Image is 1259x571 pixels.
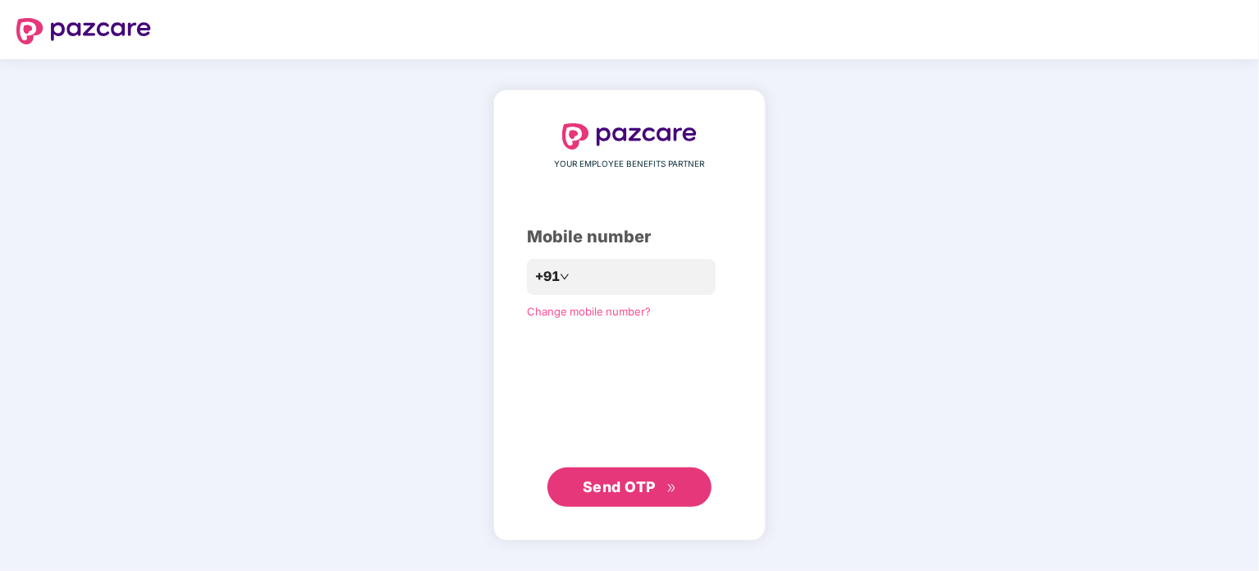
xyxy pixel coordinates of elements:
[16,18,151,44] img: logo
[562,123,697,150] img: logo
[583,478,656,495] span: Send OTP
[555,158,705,171] span: YOUR EMPLOYEE BENEFITS PARTNER
[547,467,712,507] button: Send OTPdouble-right
[527,224,732,250] div: Mobile number
[527,305,651,318] a: Change mobile number?
[560,272,570,282] span: down
[535,266,560,287] span: +91
[666,483,677,494] span: double-right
